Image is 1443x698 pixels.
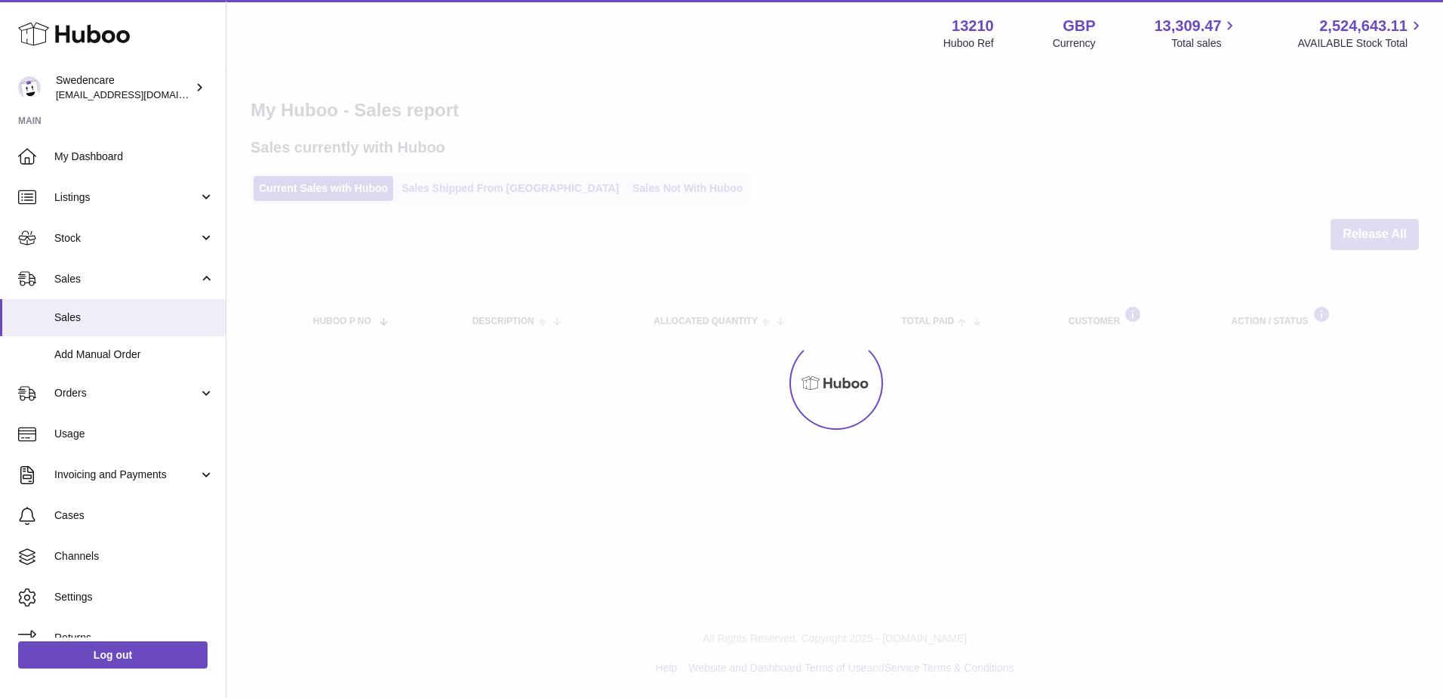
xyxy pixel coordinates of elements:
span: Settings [54,590,214,604]
span: Stock [54,231,198,246]
span: 13,309.47 [1154,16,1221,36]
span: Channels [54,549,214,564]
span: Total sales [1171,36,1238,51]
span: Sales [54,272,198,286]
span: Invoicing and Payments [54,468,198,482]
strong: 13210 [952,16,994,36]
span: Returns [54,631,214,645]
div: Huboo Ref [943,36,994,51]
span: [EMAIL_ADDRESS][DOMAIN_NAME] [56,88,222,100]
img: gemma.horsfield@swedencare.co.uk [18,76,41,99]
div: Swedencare [56,73,192,102]
span: My Dashboard [54,150,214,164]
span: Orders [54,386,198,400]
span: Usage [54,427,214,441]
span: 2,524,643.11 [1319,16,1408,36]
strong: GBP [1063,16,1095,36]
a: 13,309.47 Total sales [1154,16,1238,51]
span: Sales [54,310,214,325]
a: Log out [18,641,208,669]
span: Listings [54,190,198,205]
span: AVAILABLE Stock Total [1297,36,1425,51]
div: Currency [1053,36,1096,51]
a: 2,524,643.11 AVAILABLE Stock Total [1297,16,1425,51]
span: Cases [54,508,214,523]
span: Add Manual Order [54,347,214,362]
